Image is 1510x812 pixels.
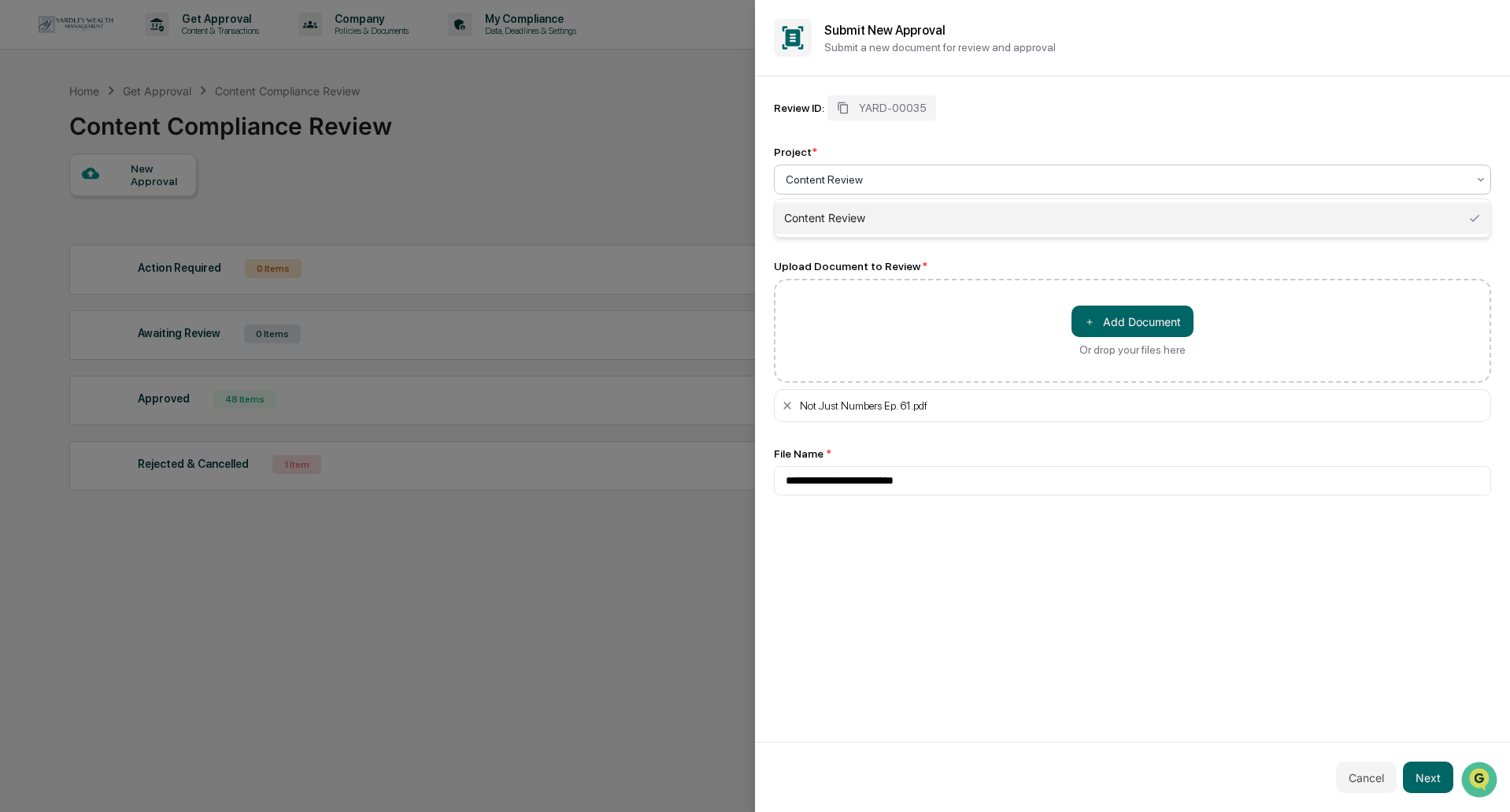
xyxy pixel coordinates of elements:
[1403,762,1453,793] button: Next
[2,2,38,38] button: Open customer support
[9,192,108,221] a: 🖐️Preclearance
[16,33,287,58] p: How can we help?
[31,198,102,214] span: Preclearance
[824,23,1491,38] h2: Submit New Approval
[54,136,199,149] div: We're available if you need us!
[16,230,28,243] div: 🔎
[774,260,1491,273] div: Upload Document to Review
[114,200,127,213] div: 🗄️
[1071,306,1194,337] button: Or drop your files here
[775,202,1490,234] div: Content Review
[54,121,258,136] div: Start new chat
[774,102,824,114] div: Review ID:
[800,399,1484,412] div: Not Just Numbers Ep. 61.pdf
[2,6,38,34] img: f2157a4c-a0d3-4daa-907e-bb6f0de503a5-1751232295721
[9,222,105,250] a: 🔎Data Lookup
[108,192,202,221] a: 🗄️Attestations
[16,200,28,213] div: 🖐️
[1079,343,1186,356] div: Or drop your files here
[1336,762,1397,793] button: Cancel
[111,266,191,279] a: Powered byPylon
[31,228,99,244] span: Data Lookup
[268,125,287,144] button: Start new chat
[774,447,1491,460] div: File Name
[1084,314,1095,329] span: ＋
[859,102,927,114] span: YARD-00035
[824,41,1491,54] p: Submit a new document for review and approval
[16,121,44,149] img: 1746055101610-c473b297-6a78-478c-a979-82029cc54cd1
[774,146,817,158] div: Project
[157,267,191,279] span: Pylon
[130,198,195,214] span: Attestations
